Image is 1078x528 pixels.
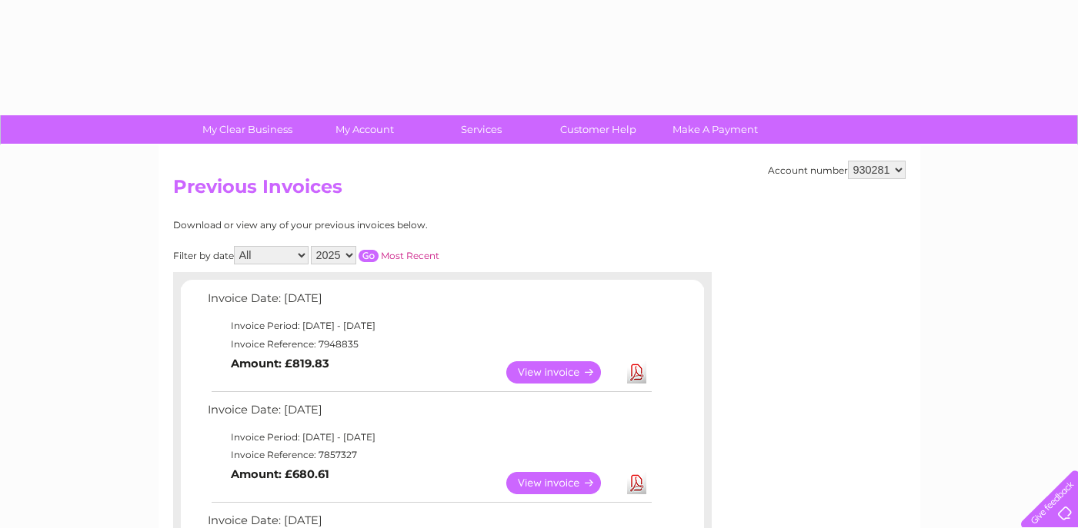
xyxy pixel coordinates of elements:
[418,115,545,144] a: Services
[204,400,654,428] td: Invoice Date: [DATE]
[173,176,906,205] h2: Previous Invoices
[173,246,577,264] div: Filter by date
[301,115,428,144] a: My Account
[173,220,577,231] div: Download or view any of your previous invoices below.
[535,115,662,144] a: Customer Help
[184,115,311,144] a: My Clear Business
[204,317,654,335] td: Invoice Period: [DATE] - [DATE]
[506,472,619,494] a: View
[231,467,329,481] b: Amount: £680.61
[204,288,654,317] td: Invoice Date: [DATE]
[231,357,329,370] b: Amount: £819.83
[204,428,654,447] td: Invoice Period: [DATE] - [DATE]
[204,335,654,354] td: Invoice Reference: 7948835
[652,115,779,144] a: Make A Payment
[627,361,646,384] a: Download
[204,446,654,464] td: Invoice Reference: 7857327
[506,361,619,384] a: View
[627,472,646,494] a: Download
[381,250,439,261] a: Most Recent
[768,161,906,179] div: Account number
